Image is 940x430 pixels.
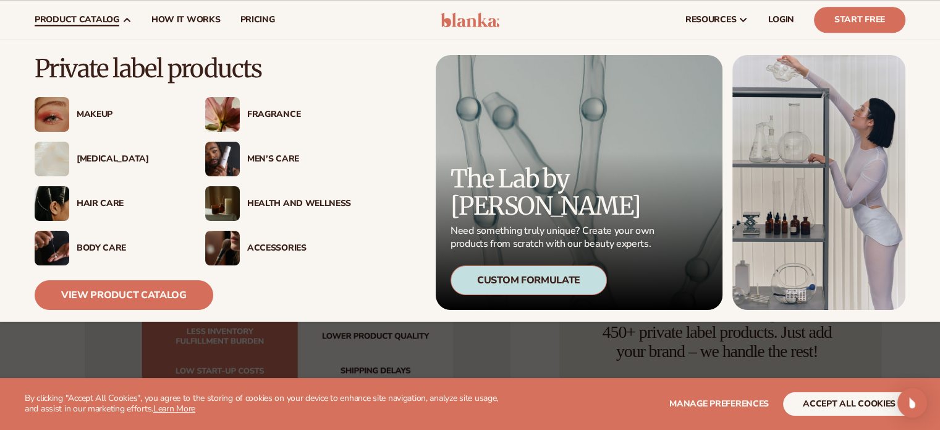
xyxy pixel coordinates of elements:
a: Start Free [814,7,905,33]
div: Fragrance [247,110,351,120]
div: [MEDICAL_DATA] [77,154,180,165]
img: logo [441,12,499,27]
button: Manage preferences [669,392,769,416]
a: Female with glitter eye makeup. Makeup [35,97,180,132]
span: pricing [240,15,274,25]
img: Cream moisturizer swatch. [35,142,69,176]
a: Female hair pulled back with clips. Hair Care [35,186,180,221]
p: By clicking "Accept All Cookies", you agree to the storing of cookies on your device to enhance s... [25,393,512,415]
div: Body Care [77,243,180,254]
div: Open Intercom Messenger [897,388,927,418]
a: Pink blooming flower. Fragrance [205,97,351,132]
p: Private label products [35,55,351,82]
img: Male hand applying moisturizer. [35,231,69,265]
a: Microscopic product formula. The Lab by [PERSON_NAME] Need something truly unique? Create your ow... [436,55,722,310]
div: Hair Care [77,199,180,209]
button: accept all cookies [783,392,915,416]
div: Custom Formulate [451,265,607,295]
img: Candles and incense on table. [205,186,240,221]
a: View Product Catalog [35,280,213,310]
div: Health And Wellness [247,199,351,209]
span: How It Works [151,15,221,25]
span: LOGIN [768,15,794,25]
a: Learn More [153,403,195,415]
img: Male holding moisturizer bottle. [205,142,240,176]
a: Cream moisturizer swatch. [MEDICAL_DATA] [35,142,180,176]
a: Female with makeup brush. Accessories [205,231,351,265]
div: Accessories [247,243,351,254]
div: Makeup [77,110,180,120]
img: Female in lab with equipment. [732,55,905,310]
img: Female with makeup brush. [205,231,240,265]
p: The Lab by [PERSON_NAME] [451,165,658,220]
div: Men’s Care [247,154,351,165]
a: Male holding moisturizer bottle. Men’s Care [205,142,351,176]
span: resources [685,15,736,25]
img: Pink blooming flower. [205,97,240,132]
img: Female with glitter eye makeup. [35,97,69,132]
img: Female hair pulled back with clips. [35,186,69,221]
span: product catalog [35,15,119,25]
span: Manage preferences [669,398,769,410]
p: Need something truly unique? Create your own products from scratch with our beauty experts. [451,225,658,251]
a: Candles and incense on table. Health And Wellness [205,186,351,221]
a: Male hand applying moisturizer. Body Care [35,231,180,265]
